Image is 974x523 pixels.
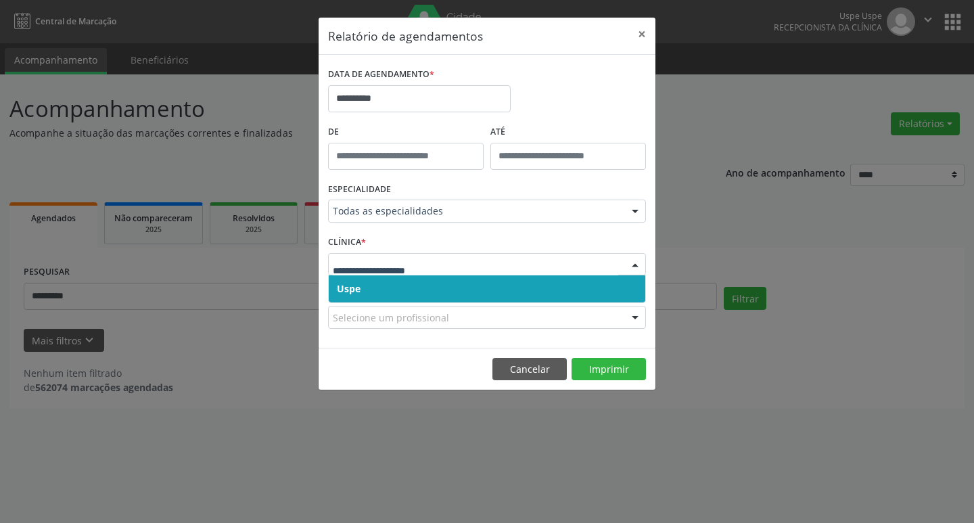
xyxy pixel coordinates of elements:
[492,358,567,381] button: Cancelar
[628,18,655,51] button: Close
[333,311,449,325] span: Selecione um profissional
[328,122,484,143] label: De
[333,204,618,218] span: Todas as especialidades
[490,122,646,143] label: ATÉ
[328,179,391,200] label: ESPECIALIDADE
[328,64,434,85] label: DATA DE AGENDAMENTO
[328,27,483,45] h5: Relatório de agendamentos
[572,358,646,381] button: Imprimir
[337,282,361,295] span: Uspe
[328,232,366,253] label: CLÍNICA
